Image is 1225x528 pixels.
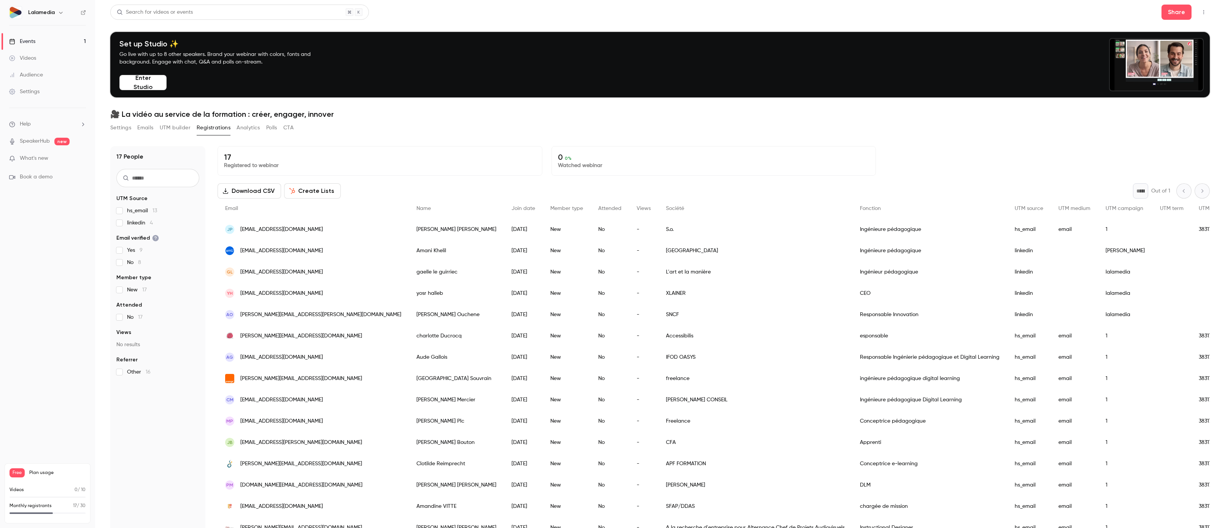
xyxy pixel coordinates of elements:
div: linkedin [1007,240,1051,261]
div: charlotte Ducrocq [409,325,504,347]
div: New [543,304,591,325]
span: 16 [146,369,151,375]
div: No [591,453,629,474]
span: Attended [116,301,142,309]
span: 9 [140,248,143,253]
div: - [629,496,658,517]
div: - [629,474,658,496]
p: Monthly registrants [10,503,52,509]
p: Out of 1 [1151,187,1170,195]
div: [PERSON_NAME] CONSEIL [658,389,852,410]
div: No [591,240,629,261]
div: New [543,474,591,496]
h6: Lalamedia [28,9,55,16]
div: 1 [1098,347,1152,368]
div: Amani Khelil [409,240,504,261]
div: lalamedia [1098,304,1152,325]
span: yh [227,290,233,297]
span: 0 % [565,156,572,161]
div: New [543,453,591,474]
div: [GEOGRAPHIC_DATA] [658,240,852,261]
div: Videos [9,54,36,62]
div: No [591,261,629,283]
span: UTM source [1015,206,1043,211]
div: email [1051,389,1098,410]
h4: Set up Studio ✨ [119,39,329,48]
div: No [591,389,629,410]
button: Registrations [197,122,230,134]
div: [DATE] [504,474,543,496]
span: 0 [75,488,78,492]
span: gl [227,269,233,275]
button: UTM builder [160,122,191,134]
span: 17 [73,504,77,508]
div: [PERSON_NAME] [1098,240,1152,261]
span: 17 [138,315,143,320]
div: [DATE] [504,325,543,347]
span: Fonction [860,206,881,211]
button: Share [1161,5,1192,20]
div: [PERSON_NAME] [PERSON_NAME] [409,219,504,240]
span: 8 [138,260,141,265]
div: [DATE] [504,261,543,283]
span: UTM term [1160,206,1184,211]
div: email [1051,219,1098,240]
span: [PERSON_NAME][EMAIL_ADDRESS][DOMAIN_NAME] [240,332,362,340]
span: UTM medium [1058,206,1090,211]
p: Watched webinar [558,162,870,169]
div: esponsable [852,325,1007,347]
div: [DATE] [504,496,543,517]
span: No [127,259,141,266]
div: APF FORMATION [658,453,852,474]
div: [DATE] [504,219,543,240]
div: Accessibilis [658,325,852,347]
span: [EMAIL_ADDRESS][DOMAIN_NAME] [240,503,323,511]
span: hs_email [127,207,157,215]
p: Videos [10,487,24,493]
div: New [543,325,591,347]
div: [DATE] [504,347,543,368]
span: MP [226,418,233,425]
div: hs_email [1007,389,1051,410]
div: Ingénieure pédagogique [852,240,1007,261]
div: [DATE] [504,410,543,432]
div: Ingénieure pédagogique Digital Learning [852,389,1007,410]
span: Book a demo [20,173,52,181]
span: [EMAIL_ADDRESS][PERSON_NAME][DOMAIN_NAME] [240,439,362,447]
span: [EMAIL_ADDRESS][DOMAIN_NAME] [240,396,323,404]
span: Views [116,329,131,336]
span: No [127,313,143,321]
a: SpeakerHub [20,137,50,145]
div: 1 [1098,474,1152,496]
div: S.o. [658,219,852,240]
div: hs_email [1007,347,1051,368]
div: lalamedia [1098,283,1152,304]
div: 1 [1098,325,1152,347]
button: Emails [137,122,153,134]
div: [PERSON_NAME] Bouton [409,432,504,453]
div: CEO [852,283,1007,304]
div: hs_email [1007,453,1051,474]
span: [EMAIL_ADDRESS][DOMAIN_NAME] [240,268,323,276]
div: Ingénieure pédagogique [852,219,1007,240]
span: JB [227,439,233,446]
div: Amandine VITTE [409,496,504,517]
span: [EMAIL_ADDRESS][DOMAIN_NAME] [240,247,323,255]
p: Go live with up to 8 other speakers. Brand your webinar with colors, fonts and background. Engage... [119,51,329,66]
div: hs_email [1007,325,1051,347]
div: No [591,432,629,453]
div: - [629,325,658,347]
div: Freelance [658,410,852,432]
span: [EMAIL_ADDRESS][DOMAIN_NAME] [240,353,323,361]
div: - [629,283,658,304]
div: - [629,410,658,432]
div: lalamedia [1098,261,1152,283]
div: [DATE] [504,453,543,474]
div: email [1051,474,1098,496]
div: - [629,347,658,368]
div: chargée de mission [852,496,1007,517]
div: hs_email [1007,219,1051,240]
div: New [543,410,591,432]
div: ingénieure pédagogique digital learning [852,368,1007,389]
img: maregionsud.fr [225,502,234,511]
